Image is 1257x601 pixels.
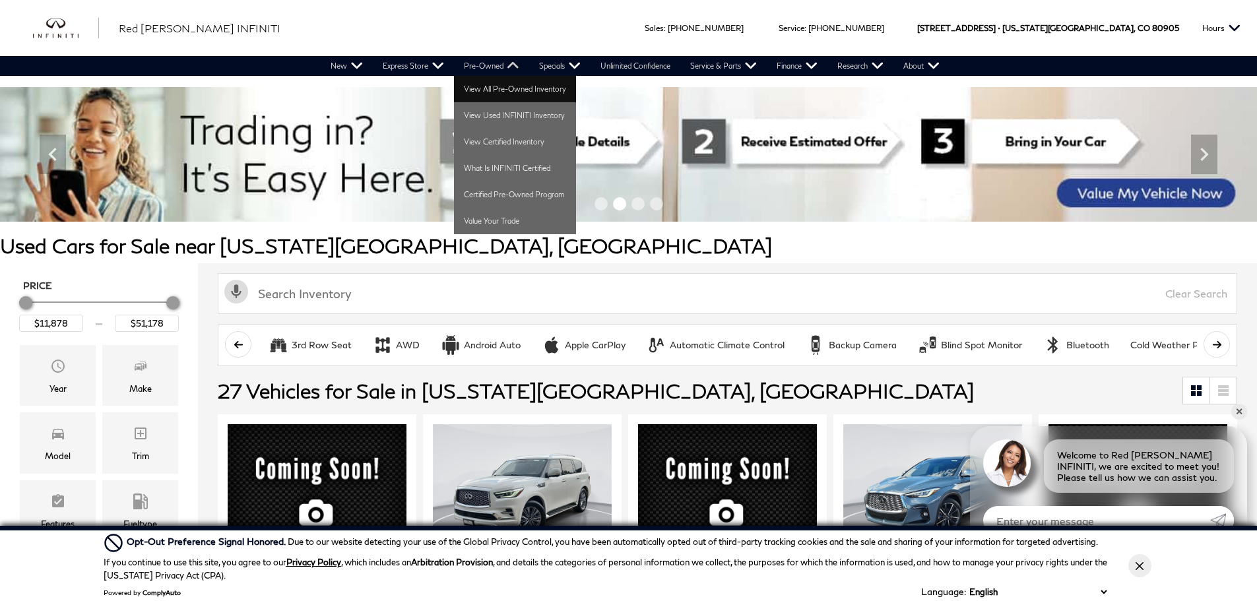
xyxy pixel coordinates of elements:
[129,381,152,396] div: Make
[1191,135,1217,174] div: Next
[798,331,904,359] button: Backup CameraBackup Camera
[218,273,1237,314] input: Search Inventory
[917,23,1179,33] a: [STREET_ADDRESS] • [US_STATE][GEOGRAPHIC_DATA], CO 80905
[639,331,792,359] button: Automatic Climate ControlAutomatic Climate Control
[767,56,827,76] a: Finance
[261,331,359,359] button: 3rd Row Seat3rd Row Seat
[808,23,884,33] a: [PHONE_NUMBER]
[668,23,744,33] a: [PHONE_NUMBER]
[41,517,75,531] div: Features
[127,534,1098,549] div: Due to our website detecting your use of the Global Privacy Control, you have been automatically ...
[133,490,148,517] span: Fueltype
[983,506,1210,535] input: Enter your message
[1043,335,1063,355] div: Bluetooth
[228,424,406,562] img: 2014 INFINITI Q50 Premium
[40,135,66,174] div: Previous
[1066,339,1109,351] div: Bluetooth
[983,439,1031,487] img: Agent profile photo
[269,335,288,355] div: 3rd Row Seat
[373,56,454,76] a: Express Store
[218,379,974,402] span: 27 Vehicles for Sale in [US_STATE][GEOGRAPHIC_DATA], [GEOGRAPHIC_DATA]
[434,331,528,359] button: Android AutoAndroid Auto
[104,588,181,596] div: Powered by
[829,339,897,351] div: Backup Camera
[19,296,32,309] div: Minimum Price
[911,331,1029,359] button: Blind Spot MonitorBlind Spot Monitor
[23,280,175,292] h5: Price
[1048,424,1227,562] img: 2024 INFINITI QX50 SPORT
[133,422,148,449] span: Trim
[127,536,288,547] span: Opt-Out Preference Signal Honored .
[827,56,893,76] a: Research
[1204,331,1230,358] button: scroll right
[1130,339,1229,351] div: Cold Weather Package
[433,424,612,558] img: 2022 INFINITI QX80 LUXE
[321,56,950,76] nav: Main Navigation
[373,335,393,355] div: AWD
[542,335,562,355] div: Apple CarPlay
[115,315,179,332] input: Maximum
[441,335,461,355] div: Android Auto
[20,480,96,541] div: FeaturesFeatures
[396,339,420,351] div: AWD
[529,56,591,76] a: Specials
[1128,554,1151,577] button: Close Button
[966,585,1110,598] select: Language Select
[292,339,352,351] div: 3rd Row Seat
[19,292,179,332] div: Price
[670,339,785,351] div: Automatic Climate Control
[33,18,99,39] a: infiniti
[613,197,626,210] span: Go to slide 2
[1123,331,1237,359] button: Cold Weather Package
[893,56,950,76] a: About
[19,315,83,332] input: Minimum
[132,449,149,463] div: Trim
[20,412,96,473] div: ModelModel
[50,490,66,517] span: Features
[454,76,576,102] a: View All Pre-Owned Inventory
[454,181,576,208] a: Certified Pre-Owned Program
[50,355,66,381] span: Year
[119,20,280,36] a: Red [PERSON_NAME] INFINITI
[454,129,576,155] a: View Certified Inventory
[119,22,280,34] span: Red [PERSON_NAME] INFINITI
[321,56,373,76] a: New
[454,56,529,76] a: Pre-Owned
[595,197,608,210] span: Go to slide 1
[534,331,633,359] button: Apple CarPlayApple CarPlay
[123,517,157,531] div: Fueltype
[1036,331,1116,359] button: BluetoothBluetooth
[591,56,680,76] a: Unlimited Confidence
[454,102,576,129] a: View Used INFINITI Inventory
[104,557,1107,581] p: If you continue to use this site, you agree to our , which includes an , and details the categori...
[225,331,251,358] button: scroll left
[33,18,99,39] img: INFINITI
[20,345,96,406] div: YearYear
[631,197,645,210] span: Go to slide 3
[664,23,666,33] span: :
[102,345,178,406] div: MakeMake
[1210,506,1234,535] a: Submit
[454,208,576,234] a: Value Your Trade
[49,381,67,396] div: Year
[779,23,804,33] span: Service
[45,449,71,463] div: Model
[638,424,817,562] img: 2022 INFINITI QX60 LUXE
[286,557,341,567] a: Privacy Policy
[647,335,666,355] div: Automatic Climate Control
[454,155,576,181] a: What Is INFINITI Certified
[804,23,806,33] span: :
[50,422,66,449] span: Model
[464,339,521,351] div: Android Auto
[143,588,181,596] a: ComplyAuto
[102,412,178,473] div: TrimTrim
[366,331,427,359] button: AWDAWD
[645,23,664,33] span: Sales
[133,355,148,381] span: Make
[411,557,493,567] strong: Arbitration Provision
[565,339,626,351] div: Apple CarPlay
[921,587,966,596] div: Language:
[806,335,825,355] div: Backup Camera
[918,335,938,355] div: Blind Spot Monitor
